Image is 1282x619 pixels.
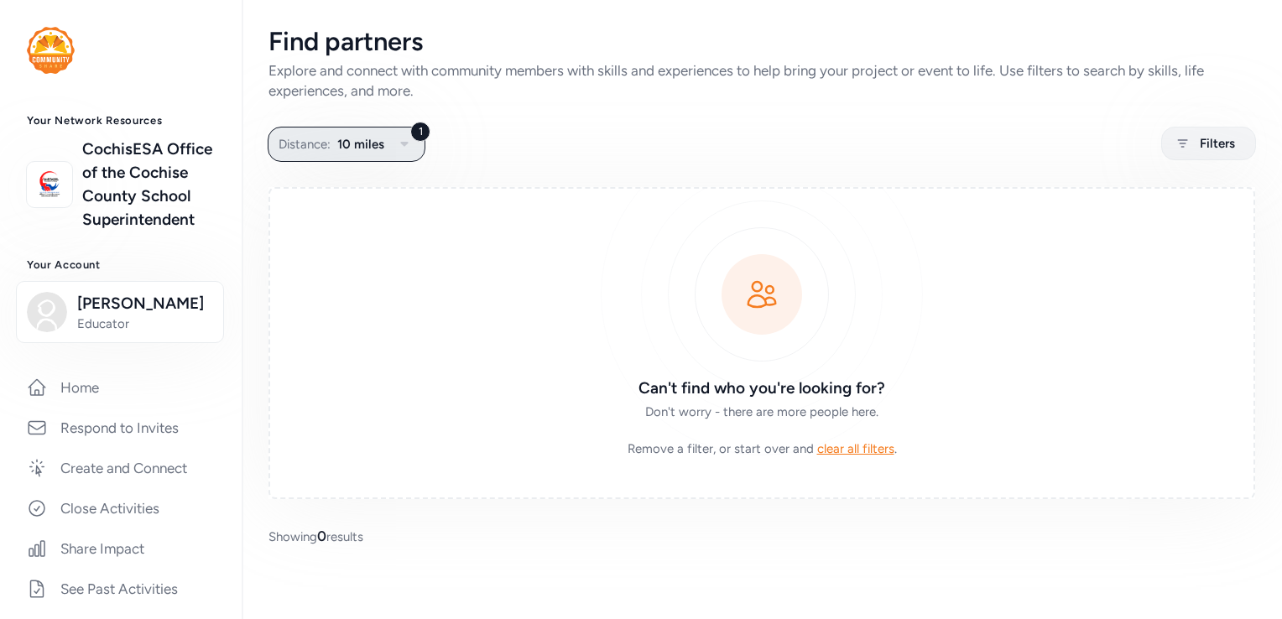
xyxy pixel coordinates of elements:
[82,138,215,231] a: CochisESA Office of the Cochise County School Superintendent
[27,27,75,74] img: logo
[268,27,1255,57] div: Find partners
[13,450,228,486] a: Create and Connect
[1200,133,1235,153] span: Filters
[13,409,228,446] a: Respond to Invites
[317,528,326,544] span: 0
[628,441,814,456] span: Remove a filter, or start over and
[268,526,363,546] span: Showing results
[13,570,228,607] a: See Past Activities
[27,114,215,127] h3: Your Network Resources
[77,315,213,332] span: Educator
[77,292,213,315] span: [PERSON_NAME]
[268,60,1255,101] div: Explore and connect with community members with skills and experiences to help bring your project...
[13,530,228,567] a: Share Impact
[520,440,1003,457] div: .
[31,166,68,203] img: logo
[13,369,228,406] a: Home
[520,403,1003,420] div: Don't worry - there are more people here.
[337,134,384,154] span: 10 miles
[817,441,894,456] span: clear all filters
[268,127,425,162] button: 1Distance:10 miles
[279,134,331,154] span: Distance:
[410,122,430,142] div: 1
[16,281,224,343] button: [PERSON_NAME]Educator
[13,490,228,527] a: Close Activities
[27,258,215,272] h3: Your Account
[520,377,1003,400] h3: Can't find who you're looking for?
